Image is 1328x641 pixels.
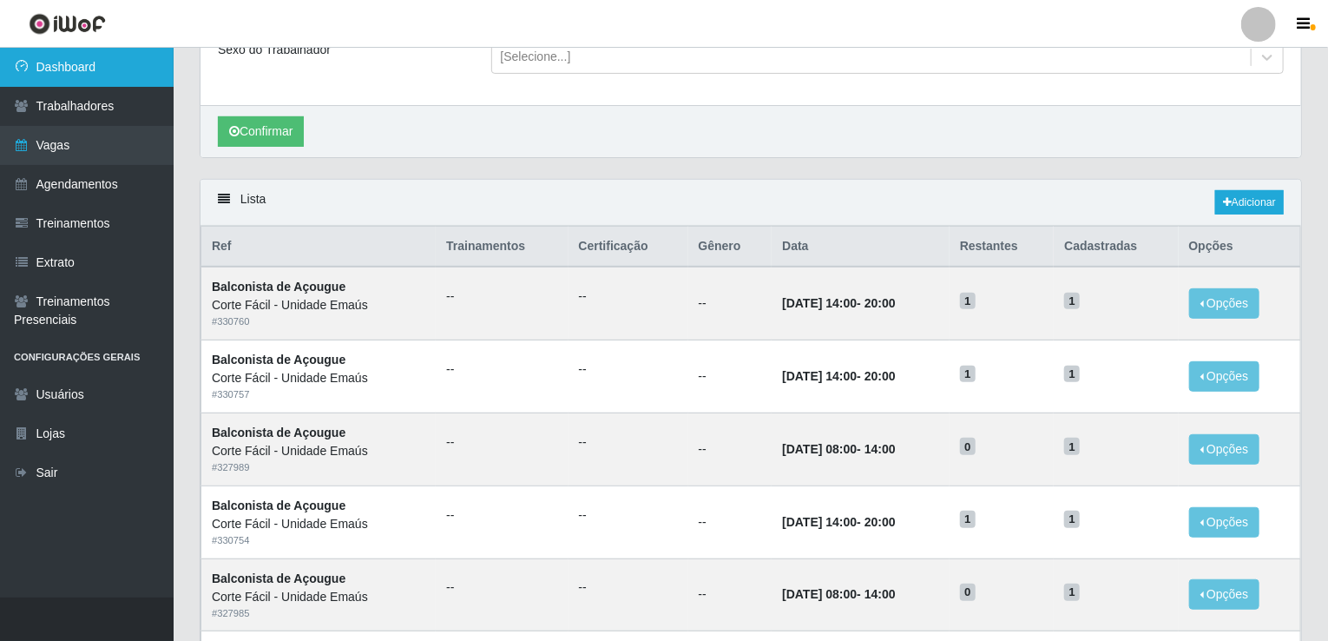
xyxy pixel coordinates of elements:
th: Data [772,227,950,268]
span: 1 [960,293,976,310]
ul: -- [446,433,557,452]
div: Lista [201,180,1301,226]
div: Corte Fácil - Unidade Emaús [212,515,425,533]
time: [DATE] 08:00 [782,442,857,456]
th: Ref [201,227,437,268]
ul: -- [579,506,678,525]
strong: - [782,369,895,383]
button: Opções [1189,507,1260,538]
td: -- [688,267,772,340]
label: Sexo do Trabalhador [218,41,331,59]
td: -- [688,340,772,413]
th: Restantes [950,227,1054,268]
span: 1 [960,511,976,528]
ul: -- [579,360,678,379]
time: 20:00 [865,296,896,310]
strong: Balconista de Açougue [212,280,345,294]
span: 1 [960,366,976,383]
strong: Balconista de Açougue [212,353,345,367]
span: 1 [1064,438,1080,455]
time: [DATE] 08:00 [782,587,857,601]
th: Cadastradas [1054,227,1178,268]
button: Opções [1189,579,1260,610]
div: # 330754 [212,533,425,548]
time: [DATE] 14:00 [782,296,857,310]
button: Confirmar [218,116,304,147]
span: 1 [1064,366,1080,383]
span: 0 [960,438,976,455]
ul: -- [446,287,557,306]
ul: -- [446,578,557,597]
th: Certificação [569,227,688,268]
strong: - [782,587,895,601]
time: 14:00 [865,587,896,601]
time: [DATE] 14:00 [782,515,857,529]
div: # 327989 [212,460,425,475]
div: Corte Fácil - Unidade Emaús [212,588,425,606]
td: -- [688,558,772,631]
time: 20:00 [865,515,896,529]
img: CoreUI Logo [29,13,106,35]
span: 1 [1064,293,1080,310]
strong: - [782,515,895,529]
time: 20:00 [865,369,896,383]
a: Adicionar [1215,190,1284,215]
strong: Balconista de Açougue [212,426,345,439]
th: Gênero [688,227,772,268]
strong: - [782,442,895,456]
button: Opções [1189,434,1260,465]
ul: -- [579,287,678,306]
span: 1 [1064,511,1080,528]
div: # 327985 [212,606,425,621]
span: 0 [960,584,976,601]
strong: - [782,296,895,310]
span: 1 [1064,584,1080,601]
ul: -- [579,578,678,597]
div: Corte Fácil - Unidade Emaús [212,442,425,460]
strong: Balconista de Açougue [212,499,345,512]
th: Trainamentos [436,227,568,268]
time: [DATE] 14:00 [782,369,857,383]
div: # 330757 [212,387,425,402]
th: Opções [1179,227,1301,268]
ul: -- [579,433,678,452]
div: Corte Fácil - Unidade Emaús [212,369,425,387]
button: Opções [1189,288,1260,319]
div: [Selecione...] [501,49,571,67]
td: -- [688,413,772,486]
div: Corte Fácil - Unidade Emaús [212,296,425,314]
div: # 330760 [212,314,425,329]
ul: -- [446,360,557,379]
strong: Balconista de Açougue [212,572,345,585]
time: 14:00 [865,442,896,456]
button: Opções [1189,361,1260,392]
td: -- [688,486,772,558]
ul: -- [446,506,557,525]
